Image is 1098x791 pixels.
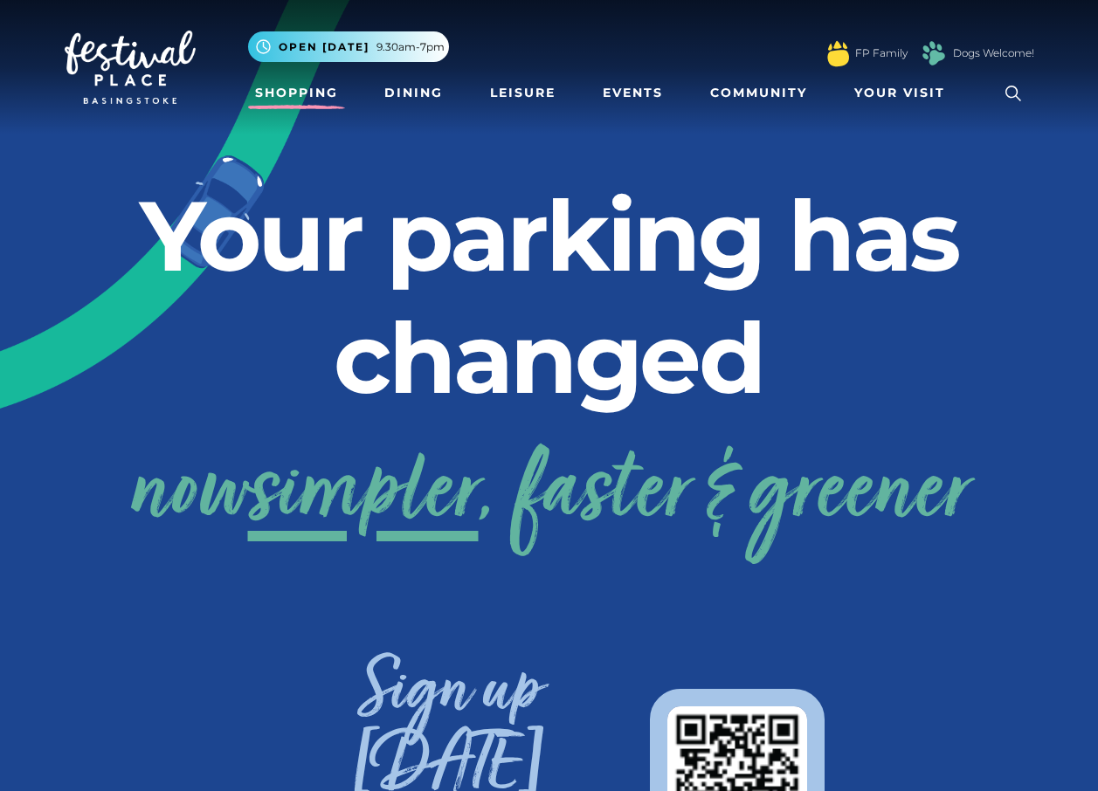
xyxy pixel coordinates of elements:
a: Dogs Welcome! [953,45,1034,61]
a: Community [703,77,814,109]
a: Leisure [483,77,563,109]
a: FP Family [855,45,908,61]
span: 9.30am-7pm [376,39,445,55]
h2: Your parking has changed [65,175,1034,419]
button: Open [DATE] 9.30am-7pm [248,31,449,62]
a: Your Visit [847,77,961,109]
span: simpler [248,425,479,565]
img: Festival Place Logo [65,31,196,104]
span: Open [DATE] [279,39,369,55]
a: Events [596,77,670,109]
span: Your Visit [854,84,945,102]
a: Shopping [248,77,345,109]
a: nowsimpler, faster & greener [130,425,969,565]
a: Dining [377,77,450,109]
